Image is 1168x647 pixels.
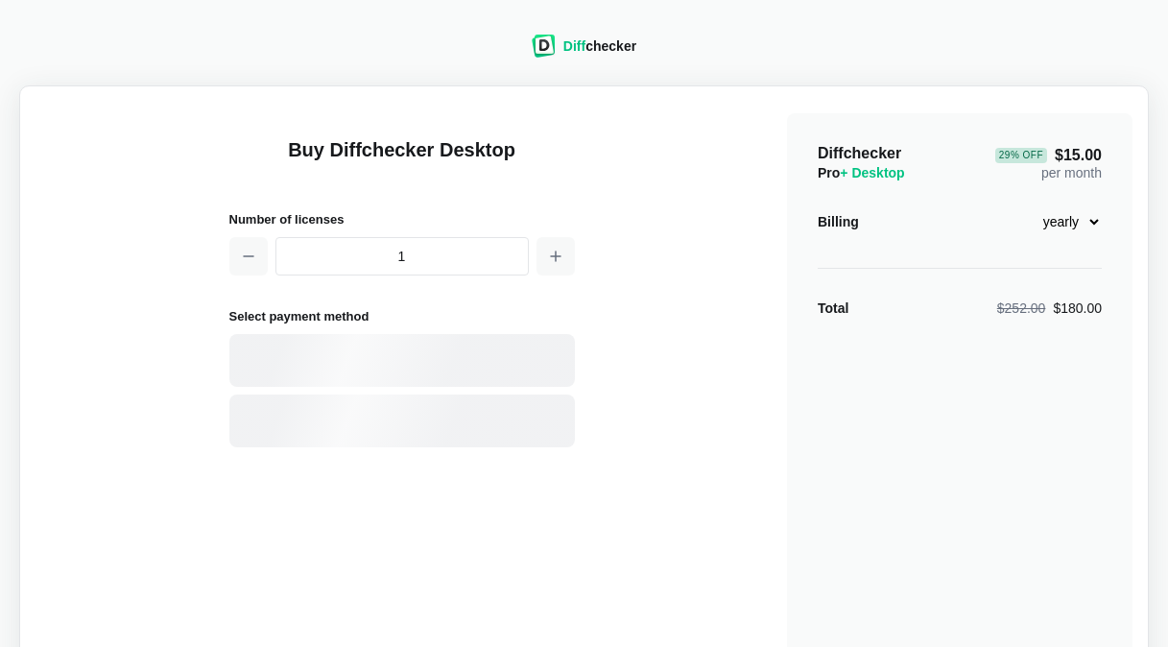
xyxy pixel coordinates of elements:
[997,300,1046,316] span: $252.00
[840,165,904,180] span: + Desktop
[532,35,556,58] img: Diffchecker logo
[229,209,575,229] h2: Number of licenses
[229,136,575,186] h1: Buy Diffchecker Desktop
[995,148,1102,163] span: $15.00
[995,148,1047,163] div: 29 % Off
[997,299,1102,318] div: $180.00
[229,306,575,326] h2: Select payment method
[818,165,905,180] span: Pro
[532,45,636,60] a: Diffchecker logoDiffchecker
[818,300,848,316] strong: Total
[275,237,529,276] input: 1
[995,144,1102,182] div: per month
[563,38,585,54] span: Diff
[563,36,636,56] div: checker
[818,145,901,161] span: Diffchecker
[818,212,859,231] div: Billing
